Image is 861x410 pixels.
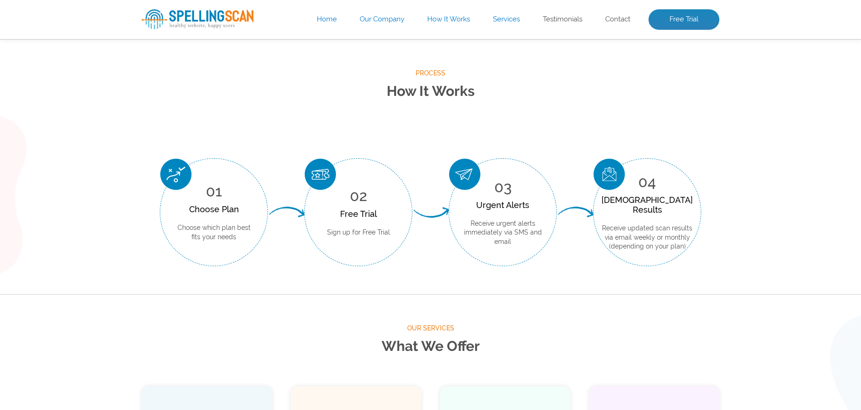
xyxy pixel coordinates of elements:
h2: What We Offer [142,334,719,359]
img: Choose Plan [160,159,191,190]
p: Receive updated scan results via email weekly or monthly (depending on your plan) [601,224,693,251]
span: 01 [206,182,222,200]
button: Scan Website [142,151,225,174]
span: 03 [494,178,512,195]
div: [DEMOGRAPHIC_DATA] Results [601,195,693,215]
img: Urgent Alerts [449,159,480,190]
a: Testimonials [543,15,582,24]
p: Receive urgent alerts immediately via SMS and email [463,219,542,247]
a: Contact [605,15,630,24]
p: Enter your website’s URL to see spelling mistakes, broken links and more [142,80,474,109]
a: How It Works [427,15,470,24]
img: Free Trial [305,159,336,190]
p: Choose which plan best fits your needs [174,223,253,242]
div: Free Trial [327,209,390,219]
img: Free Webiste Analysis [488,30,719,188]
span: Process [142,67,719,79]
span: 02 [350,187,367,204]
a: Home [317,15,337,24]
h1: Website Analysis [142,38,474,70]
a: Services [493,15,520,24]
img: spellingScan [142,9,253,29]
a: Free Trial [649,9,719,30]
h2: How It Works [142,79,719,104]
input: Enter Your URL [142,116,398,141]
span: 04 [638,173,656,190]
div: Choose Plan [174,204,253,214]
a: Our Company [360,15,404,24]
span: Our Services [142,323,719,334]
p: Sign up for Free Trial [327,228,390,237]
img: Free Webiste Analysis [491,54,677,62]
div: Urgent Alerts [463,200,542,210]
img: Scan Result [594,159,625,190]
span: Free [142,38,200,70]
